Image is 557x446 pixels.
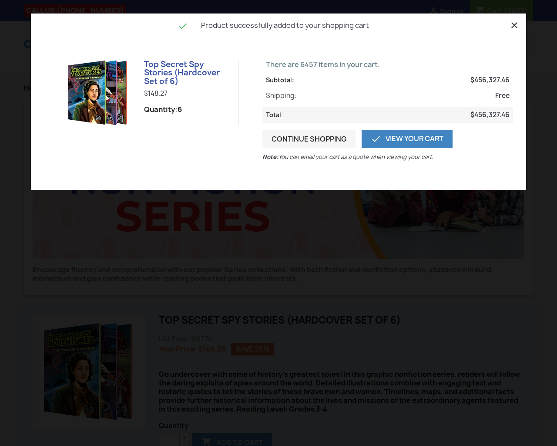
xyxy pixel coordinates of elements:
h4: Product successfully added to your shopping cart [37,20,520,31]
i:  [178,21,188,31]
p: $148.27 [144,89,231,98]
p: You can email your cart as a quote when viewing your cart. [262,152,436,161]
strong: 6 [178,105,182,114]
button: Continue shopping [262,130,356,148]
span: $456,327.46 [470,111,510,119]
p: There are 6457 items in your cart. [262,60,513,69]
i: close [509,20,520,30]
a: View Your Cart [362,130,453,148]
span: Quantity: [144,105,182,114]
span: Free [495,91,510,100]
button: Close [509,19,520,30]
i:  [371,134,381,144]
h6: Top Secret Spy Stories (Hardcover Set of 6) [144,60,231,86]
span: $456,327.46 [470,76,510,84]
span: Shipping: [266,91,297,100]
img: Top Secret Spy Stories (Hardcover Set of 6) [66,60,131,125]
b: Note: [262,152,278,161]
span: Total [266,111,281,119]
span: Subtotal: [266,76,294,84]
